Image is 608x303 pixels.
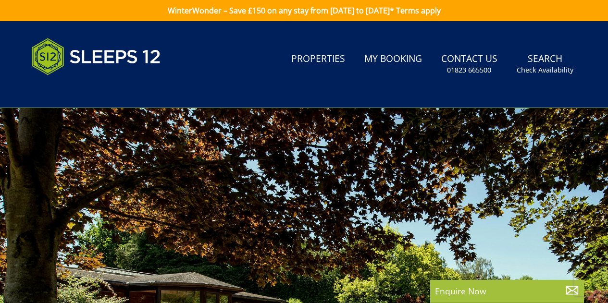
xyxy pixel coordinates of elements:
[360,48,426,70] a: My Booking
[287,48,349,70] a: Properties
[437,48,501,80] a: Contact Us01823 665500
[513,48,577,80] a: SearchCheck Availability
[31,33,161,81] img: Sleeps 12
[435,285,579,297] p: Enquire Now
[447,65,491,75] small: 01823 665500
[517,65,573,75] small: Check Availability
[26,86,127,95] iframe: Customer reviews powered by Trustpilot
